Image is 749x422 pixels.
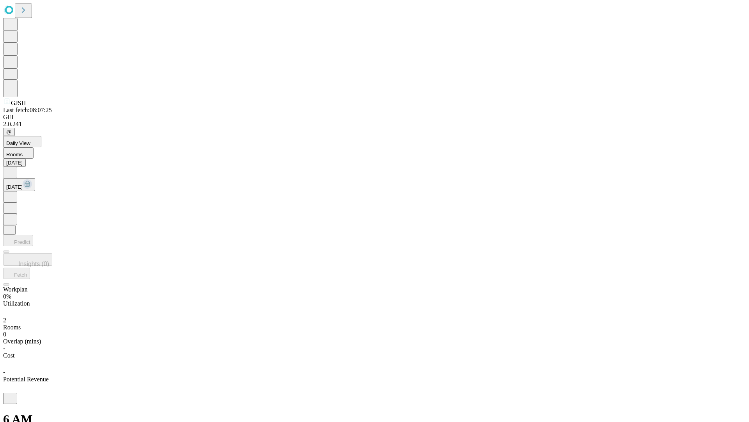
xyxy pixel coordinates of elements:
span: [DATE] [6,184,23,190]
span: @ [6,129,12,135]
span: Cost [3,352,14,359]
span: - [3,345,5,352]
button: Daily View [3,136,41,147]
button: [DATE] [3,178,35,191]
div: 2.0.241 [3,121,746,128]
span: 0 [3,331,6,338]
button: [DATE] [3,159,26,167]
span: 2 [3,317,6,324]
div: GEI [3,114,746,121]
button: Rooms [3,147,34,159]
span: Rooms [6,152,23,157]
span: Daily View [6,140,30,146]
span: Last fetch: 08:07:25 [3,107,52,113]
span: GJSH [11,100,26,106]
span: Insights (0) [18,261,49,267]
span: Workplan [3,286,28,293]
button: @ [3,128,15,136]
span: 0% [3,293,11,300]
button: Predict [3,235,33,246]
span: Potential Revenue [3,376,49,383]
span: Rooms [3,324,21,331]
button: Insights (0) [3,253,52,266]
span: - [3,369,5,376]
span: Utilization [3,300,30,307]
span: Overlap (mins) [3,338,41,345]
button: Fetch [3,268,30,279]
